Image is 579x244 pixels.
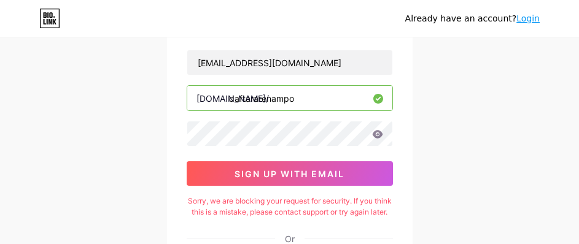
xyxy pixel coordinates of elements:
div: Sorry, we are blocking your request for security. If you think this is a mistake, please contact ... [187,196,393,218]
span: sign up with email [235,169,344,179]
input: username [187,86,392,110]
div: Already have an account? [405,12,540,25]
a: Login [516,13,540,23]
button: sign up with email [187,161,393,186]
input: Email [187,50,392,75]
div: [DOMAIN_NAME]/ [196,92,269,105]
